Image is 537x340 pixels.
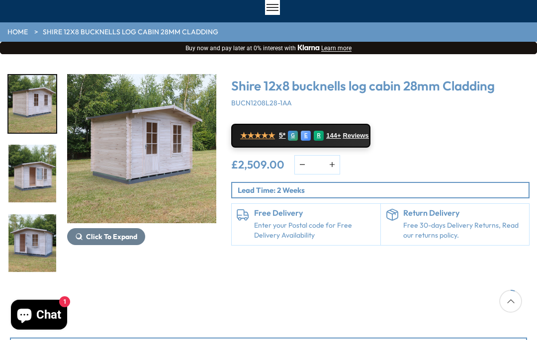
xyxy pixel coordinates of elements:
span: BUCN1208L28-1AA [231,98,292,107]
a: Shire 12x8 bucknells log cabin 28mm Cladding [43,27,218,37]
div: 7 / 9 [7,74,57,134]
h6: Return Delivery [403,209,525,218]
ins: £2,509.00 [231,159,284,170]
h3: Shire 12x8 bucknells log cabin 28mm Cladding [231,79,530,93]
div: 9 / 9 [7,213,57,273]
span: 144+ [326,132,341,140]
img: Shire 12x8 bucknells log cabin 28mm Cladding [67,74,216,223]
div: G [288,131,298,141]
a: Enter your Postal code for Free Delivery Availability [254,221,375,240]
div: E [301,131,311,141]
div: 8 / 9 [7,144,57,203]
h6: Free Delivery [254,209,375,218]
button: Click To Expand [67,228,145,245]
p: Free 30-days Delivery Returns, Read our returns policy. [403,221,525,240]
img: Bucknells12x8_OPEN_0295_200x200.jpg [8,145,56,202]
div: 7 / 9 [67,74,216,273]
p: Lead Time: 2 Weeks [238,185,529,195]
span: ★★★★★ [240,131,275,140]
img: Bucknells12x8_OPEN_0060_200x200.jpg [8,214,56,272]
img: Bucknells12x8_0282_200x200.jpg [8,75,56,133]
a: HOME [7,27,28,37]
span: Click To Expand [86,232,137,241]
div: R [314,131,324,141]
a: ★★★★★ 5* G E R 144+ Reviews [231,124,370,148]
inbox-online-store-chat: Shopify online store chat [8,300,70,332]
span: Reviews [343,132,369,140]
